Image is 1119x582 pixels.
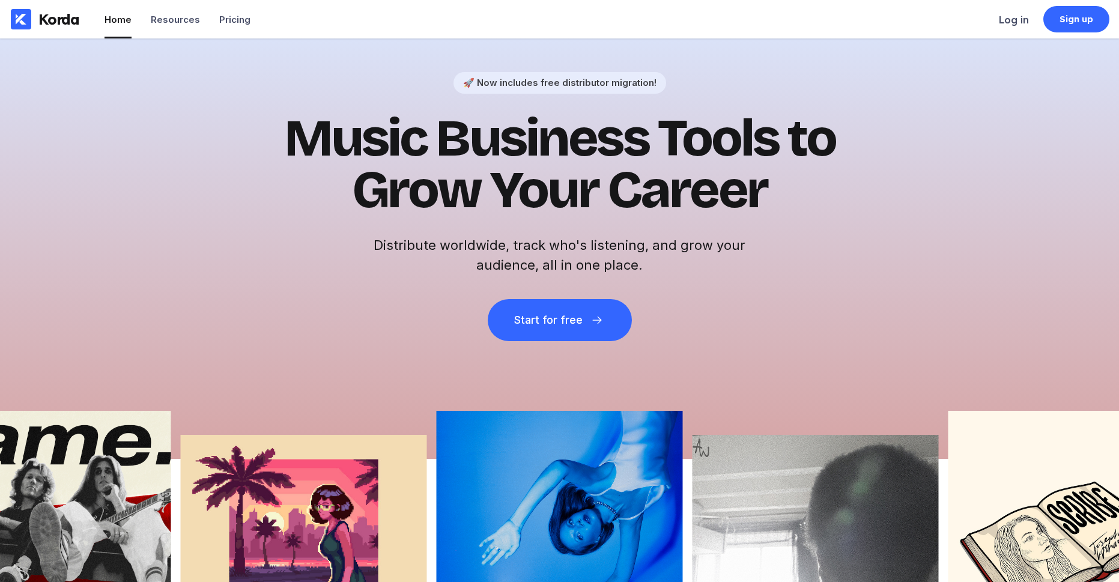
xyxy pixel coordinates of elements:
h2: Distribute worldwide, track who's listening, and grow your audience, all in one place. [368,235,752,275]
div: 🚀 Now includes free distributor migration! [463,77,657,88]
div: Home [105,14,132,25]
div: Start for free [514,314,583,326]
div: Resources [151,14,200,25]
button: Start for free [488,299,632,341]
div: Sign up [1060,13,1094,25]
div: Log in [999,14,1029,26]
div: Pricing [219,14,250,25]
div: Korda [38,10,79,28]
a: Sign up [1043,6,1109,32]
h1: Music Business Tools to Grow Your Career [265,113,854,216]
